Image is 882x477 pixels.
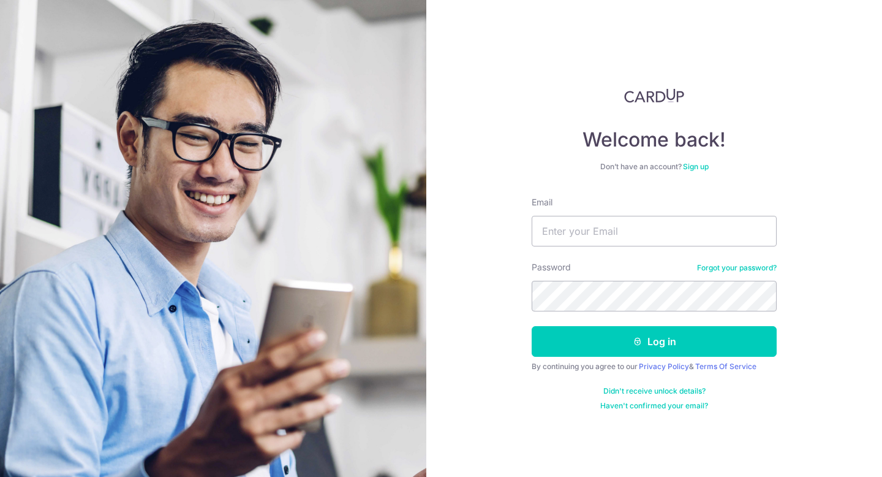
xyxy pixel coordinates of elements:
[532,326,777,357] button: Log in
[695,362,756,371] a: Terms Of Service
[697,263,777,273] a: Forgot your password?
[603,386,706,396] a: Didn't receive unlock details?
[600,401,708,411] a: Haven't confirmed your email?
[683,162,709,171] a: Sign up
[639,362,689,371] a: Privacy Policy
[532,196,552,208] label: Email
[532,216,777,246] input: Enter your Email
[532,162,777,172] div: Don’t have an account?
[624,88,684,103] img: CardUp Logo
[532,128,777,152] h4: Welcome back!
[532,261,571,273] label: Password
[532,362,777,372] div: By continuing you agree to our &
